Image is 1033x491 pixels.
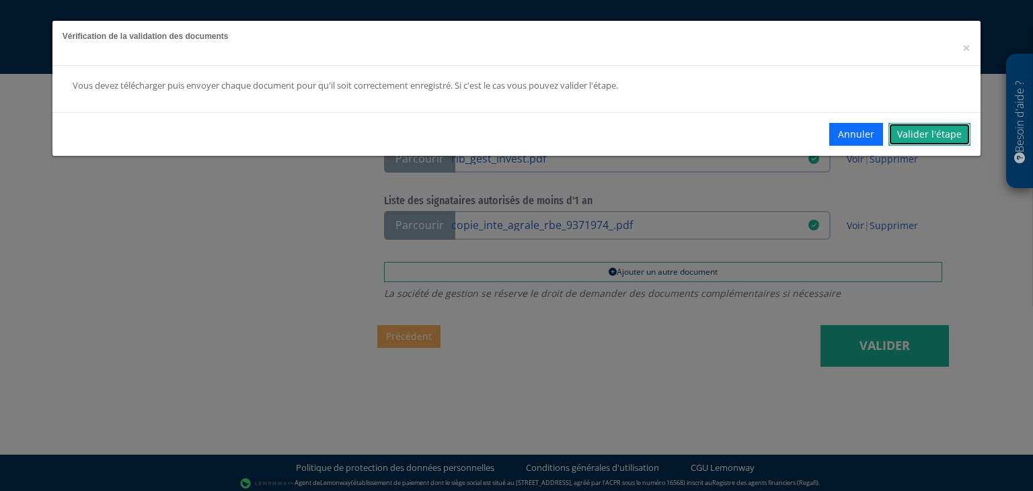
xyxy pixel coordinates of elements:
[63,31,970,42] h5: Vérification de la validation des documents
[962,38,970,57] span: ×
[888,123,970,146] a: Valider l'étape
[1012,61,1028,182] p: Besoin d'aide ?
[829,123,883,146] button: Annuler
[962,41,970,55] button: Close
[73,79,783,92] div: Vous devez télécharger puis envoyer chaque document pour qu'il soit correctement enregistré. Si c...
